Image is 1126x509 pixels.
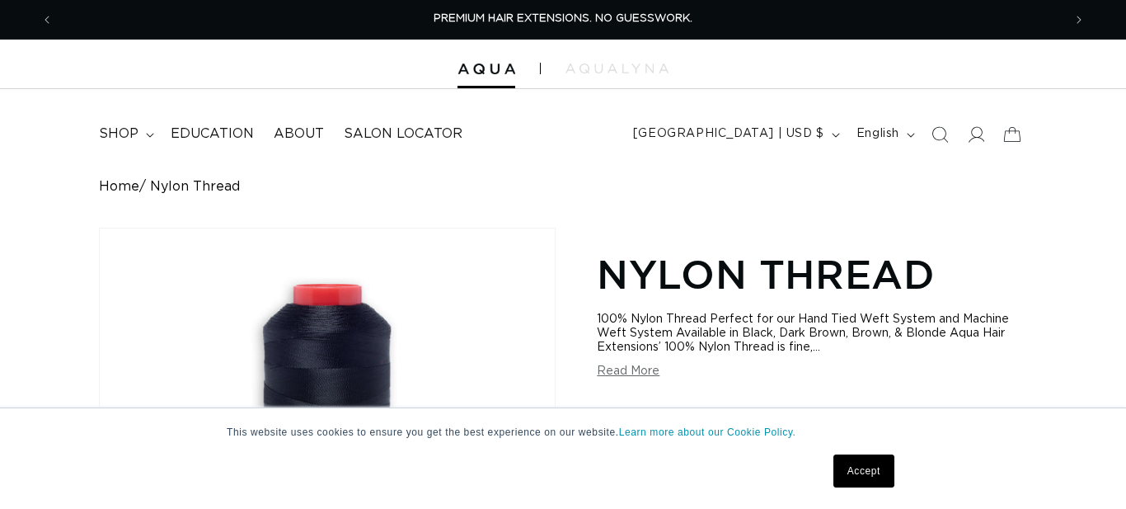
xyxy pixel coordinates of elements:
a: Education [161,115,264,153]
img: Aqua Hair Extensions [457,64,515,75]
span: shop [99,125,138,143]
button: English [847,119,922,150]
span: Nylon Thread [150,179,240,195]
a: Home [99,179,139,195]
span: $9.00 USD [597,403,704,435]
span: Salon Locator [344,125,462,143]
span: English [856,125,899,143]
span: Education [171,125,254,143]
summary: Search [922,116,958,153]
a: Learn more about our Cookie Policy. [619,427,796,438]
span: About [274,125,324,143]
a: Accept [833,455,894,488]
nav: breadcrumbs [99,179,1027,195]
summary: shop [89,115,161,153]
span: [GEOGRAPHIC_DATA] | USD $ [633,125,824,143]
a: About [264,115,334,153]
p: This website uses cookies to ensure you get the best experience on our website. [227,425,899,440]
button: Read More [597,365,659,379]
img: aqualyna.com [565,64,669,73]
h1: Nylon Thread [597,248,1027,299]
div: 100% Nylon Thread Perfect for our Hand Tied Weft System and Machine Weft System Available in Blac... [597,313,1027,355]
a: Salon Locator [334,115,472,153]
button: Next announcement [1061,4,1097,35]
button: [GEOGRAPHIC_DATA] | USD $ [623,119,847,150]
button: Previous announcement [29,4,65,35]
span: PREMIUM HAIR EXTENSIONS. NO GUESSWORK. [434,13,692,24]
